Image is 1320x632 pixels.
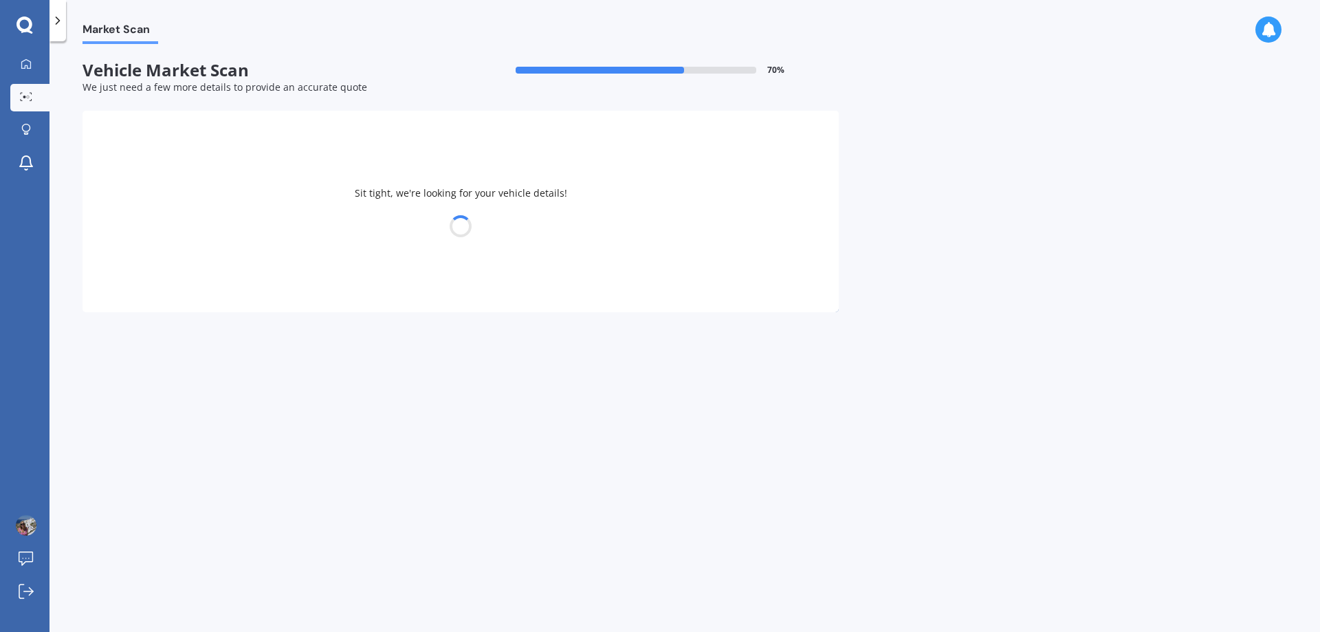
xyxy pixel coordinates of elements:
span: Vehicle Market Scan [82,61,461,80]
div: Sit tight, we're looking for your vehicle details! [82,111,839,312]
img: ACg8ocKtbvGnTMs2rM3YuCEYMsOQ3JTIkMuKioIpiCBk1GocXDXqWolU=s96-c [16,515,36,536]
span: 70 % [767,65,784,75]
span: Market Scan [82,23,158,41]
span: We just need a few more details to provide an accurate quote [82,80,367,94]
